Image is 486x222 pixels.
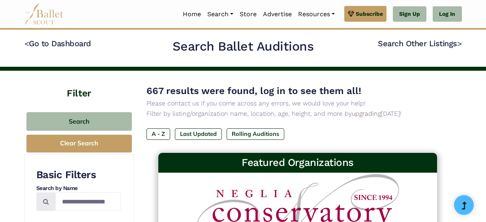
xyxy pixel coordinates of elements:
[26,112,132,131] button: Search
[24,71,134,100] h4: Filter
[457,38,462,48] code: >
[348,9,354,18] img: gem.svg
[393,6,426,22] a: Sign Up
[433,6,462,22] a: Log In
[146,128,170,139] label: A - Z
[378,39,462,48] a: Search Other Listings>
[236,6,260,23] a: Store
[204,6,236,23] a: Search
[173,38,314,55] h2: Search Ballet Auditions
[260,6,295,23] a: Advertise
[227,128,284,139] label: Rolling Auditions
[24,38,29,48] code: <
[146,85,361,96] span: 667 results were found, log in to see them all!
[146,98,449,109] p: Please contact us if you come across any errors, we would love your help!
[36,168,121,182] h3: Basic Filters
[356,9,383,18] span: Subscribe
[55,192,121,211] input: Search by names...
[24,39,91,48] a: <Go to Dashboard
[175,128,222,139] label: Last Updated
[146,109,449,119] p: Filter by listing/organization name, location, age, height, and more by [DATE]!
[26,135,132,152] button: Clear Search
[36,184,121,192] h4: Search by Name
[352,110,381,117] a: upgrading
[344,6,387,22] a: Subscribe
[295,6,338,23] a: Resources
[165,156,431,169] h3: Featured Organizations
[180,6,204,23] a: Home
